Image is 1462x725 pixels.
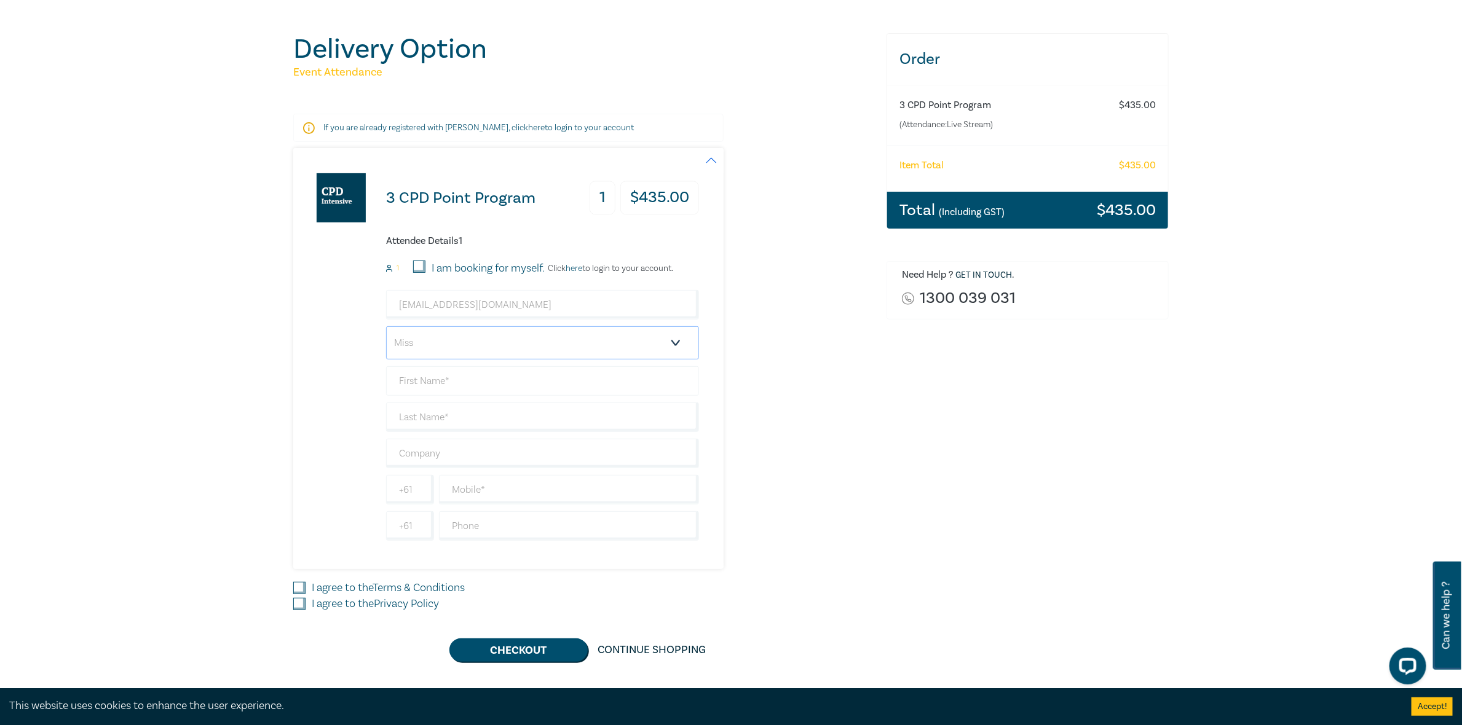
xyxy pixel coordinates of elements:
[386,439,699,468] input: Company
[323,122,693,134] p: If you are already registered with [PERSON_NAME], click to login to your account
[939,206,1005,218] small: (Including GST)
[386,235,699,247] h6: Attendee Details 1
[439,475,699,504] input: Mobile*
[374,597,439,611] a: Privacy Policy
[317,173,366,222] img: 3 CPD Point Program
[386,366,699,396] input: First Name*
[902,269,1159,281] h6: Need Help ? .
[528,122,545,133] a: here
[9,698,1393,714] div: This website uses cookies to enhance the user experience.
[588,638,716,662] a: Continue Shopping
[1119,100,1156,111] h6: $ 435.00
[312,596,439,612] label: I agree to the
[887,34,1168,85] h3: Order
[545,264,673,273] p: Click to login to your account.
[1412,697,1453,716] button: Accept cookies
[397,264,399,273] small: 1
[899,119,1107,131] small: (Attendance: Live Stream )
[293,33,872,65] h1: Delivery Option
[1097,202,1156,218] h3: $ 435.00
[1380,643,1431,694] iframe: LiveChat chat widget
[386,475,434,504] input: +61
[439,511,699,541] input: Phone
[386,190,535,206] h3: 3 CPD Point Program
[899,100,1107,111] h6: 3 CPD Point Program
[386,290,699,319] input: Attendee Email*
[590,181,615,215] h3: 1
[1440,569,1452,662] span: Can we help ?
[1119,160,1156,171] h6: $ 435.00
[432,261,545,276] label: I am booking for myself.
[312,580,465,596] label: I agree to the
[373,581,465,595] a: Terms & Conditions
[920,290,1016,307] a: 1300 039 031
[386,511,434,541] input: +61
[620,181,699,215] h3: $ 435.00
[899,160,944,171] h6: Item Total
[566,263,582,274] a: here
[955,270,1012,281] a: Get in touch
[899,202,1005,218] h3: Total
[386,402,699,432] input: Last Name*
[293,65,872,80] h5: Event Attendance
[449,638,588,662] button: Checkout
